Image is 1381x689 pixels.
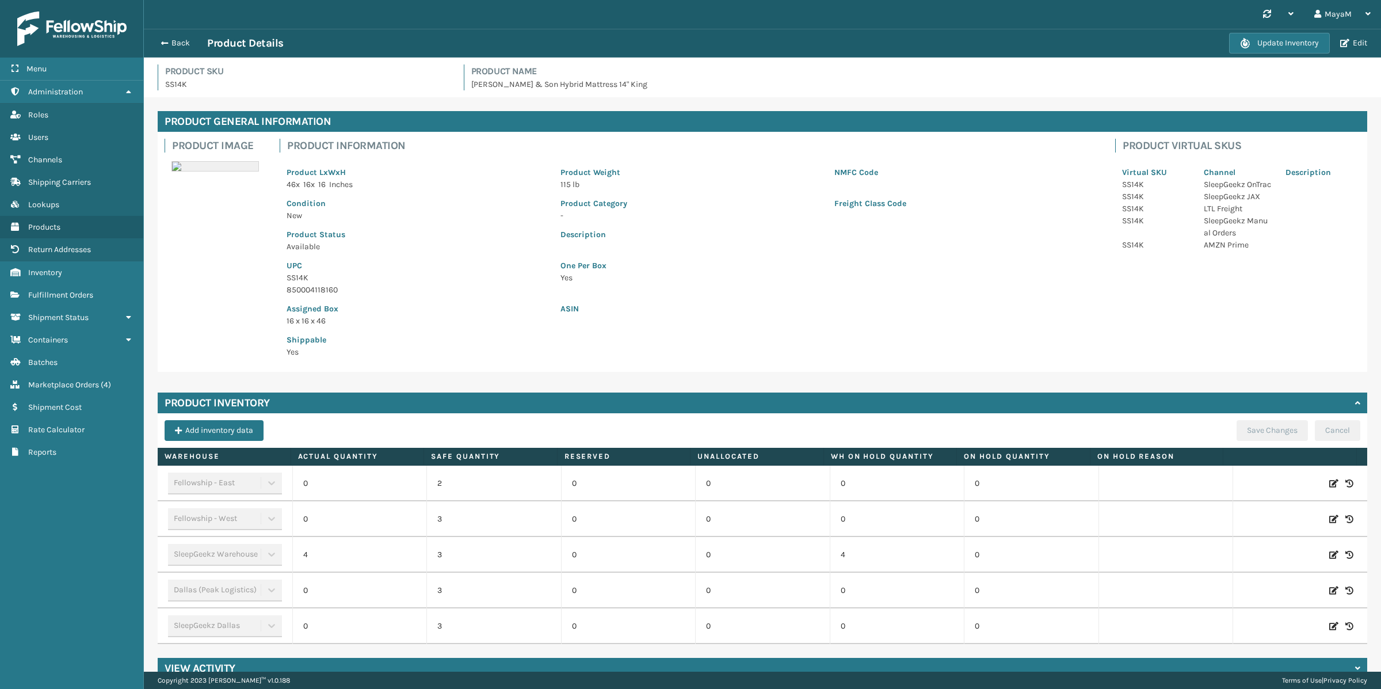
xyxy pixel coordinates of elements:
span: Products [28,222,60,232]
td: 0 [964,466,1098,501]
p: LTL Freight [1204,203,1272,215]
i: Inventory History [1345,513,1353,525]
span: Lookups [28,200,59,210]
span: Inches [329,180,353,189]
i: Edit [1329,585,1338,596]
p: Product LxWxH [287,166,547,178]
button: Save Changes [1237,420,1308,441]
span: Shipment Status [28,313,89,322]
span: Fulfillment Orders [28,290,93,300]
span: Roles [28,110,48,120]
td: 0 [964,537,1098,573]
td: 0 [292,466,427,501]
td: 4 [830,537,964,573]
span: ( 4 ) [101,380,111,390]
span: Inventory [28,268,62,277]
p: Product Weight [560,166,821,178]
label: Unallocated [697,451,817,462]
p: 0 [572,513,685,525]
td: 0 [830,573,964,608]
span: Shipment Cost [28,402,82,412]
h4: Product Information [287,139,1101,153]
i: Inventory History [1345,549,1353,561]
label: On Hold Reason [1097,451,1216,462]
h3: Product Details [207,36,284,50]
td: 0 [830,466,964,501]
p: One Per Box [560,260,1094,272]
td: 3 [426,537,561,573]
i: Edit [1329,549,1338,561]
span: Users [28,132,48,142]
p: 0 [572,549,685,561]
h4: Product Virtual SKUs [1123,139,1360,153]
p: Yes [287,346,547,358]
span: Return Addresses [28,245,91,254]
td: 0 [292,573,427,608]
p: ASIN [560,303,1094,315]
div: | [1282,672,1367,689]
i: Edit [1329,478,1338,489]
p: Condition [287,197,547,210]
p: SleepGeekz Manual Orders [1204,215,1272,239]
p: Yes [560,272,1094,284]
button: Cancel [1315,420,1360,441]
td: 0 [964,608,1098,644]
i: Inventory History [1345,621,1353,632]
p: SS14K [1122,215,1190,227]
p: Available [287,241,547,253]
p: SS14K [287,272,547,284]
td: 0 [695,608,830,644]
p: Copyright 2023 [PERSON_NAME]™ v 1.0.188 [158,672,290,689]
td: 0 [964,501,1098,537]
span: Channels [28,155,62,165]
h4: Product Inventory [165,396,270,410]
label: Warehouse [165,451,284,462]
span: Shipping Carriers [28,177,91,187]
p: - [560,210,821,222]
button: Add inventory data [165,420,264,441]
span: Rate Calculator [28,425,85,435]
h4: Product Name [471,64,1368,78]
td: 3 [426,608,561,644]
h4: View Activity [165,661,235,675]
p: SS14K [1122,203,1190,215]
p: SleepGeekz JAX [1204,191,1272,203]
img: 51104088640_40f294f443_o-scaled-700x700.jpg [171,161,259,172]
span: Marketplace Orders [28,380,99,390]
i: Edit [1329,621,1338,632]
p: Assigned Box [287,303,547,315]
p: SS14K [1122,239,1190,251]
button: Back [154,38,207,48]
h4: Product General Information [158,111,1367,132]
p: AMZN Prime [1204,239,1272,251]
p: SleepGeekz OnTrac [1204,178,1272,191]
span: Containers [28,335,68,345]
a: Terms of Use [1282,676,1322,684]
p: New [287,210,547,222]
p: UPC [287,260,547,272]
p: 850004118160 [287,284,547,296]
span: Batches [28,357,58,367]
td: 0 [695,501,830,537]
p: [PERSON_NAME] & Son Hybrid Mattress 14" King [471,78,1368,90]
span: 46 x [287,180,300,189]
label: Actual Quantity [298,451,417,462]
td: 0 [830,608,964,644]
h4: Product SKU [165,64,450,78]
span: 115 lb [560,180,579,189]
p: Product Category [560,197,821,210]
span: Reports [28,447,56,457]
td: 0 [964,573,1098,608]
p: 0 [572,585,685,596]
p: Virtual SKU [1122,166,1190,178]
span: Menu [26,64,47,74]
td: 0 [292,608,427,644]
td: 0 [695,573,830,608]
td: 0 [292,501,427,537]
td: 0 [695,537,830,573]
span: 16 x [303,180,315,189]
p: Description [560,229,1094,241]
button: Update Inventory [1229,33,1330,54]
p: Shippable [287,334,547,346]
td: 3 [426,501,561,537]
